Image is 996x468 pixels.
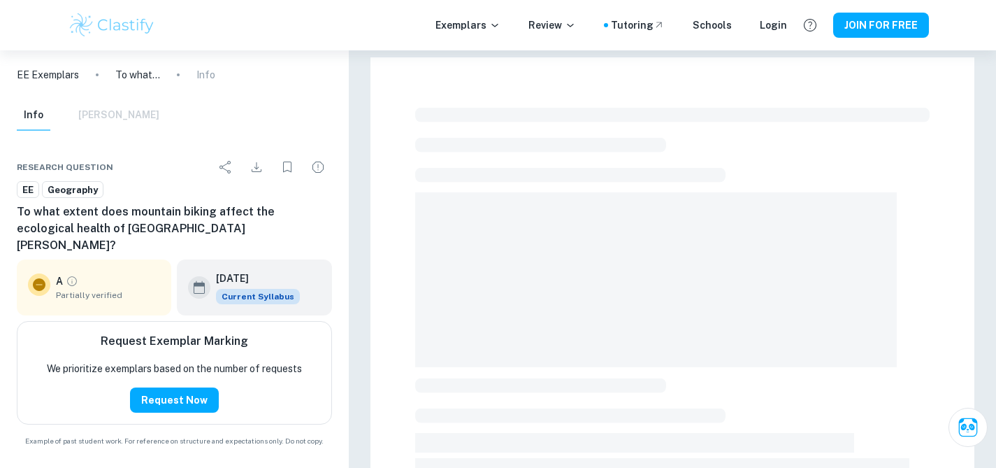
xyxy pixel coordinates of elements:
button: JOIN FOR FREE [833,13,929,38]
img: Clastify logo [68,11,157,39]
a: Geography [42,181,103,199]
div: This exemplar is based on the current syllabus. Feel free to refer to it for inspiration/ideas wh... [216,289,300,304]
p: A [56,274,63,289]
a: EE [17,181,39,199]
span: Geography [43,183,103,197]
h6: To what extent does mountain biking affect the ecological health of [GEOGRAPHIC_DATA][PERSON_NAME]? [17,204,332,254]
p: Exemplars [435,17,500,33]
h6: Request Exemplar Marking [101,333,248,350]
p: To what extent does mountain biking affect the ecological health of [GEOGRAPHIC_DATA][PERSON_NAME]? [115,67,160,83]
button: Help and Feedback [798,13,822,37]
span: Current Syllabus [216,289,300,304]
div: Download [243,153,270,181]
p: Review [528,17,576,33]
div: Bookmark [273,153,301,181]
span: Partially verified [56,289,160,302]
a: EE Exemplars [17,67,79,83]
p: Info [196,67,215,83]
span: Research question [17,161,113,173]
span: Example of past student work. For reference on structure and expectations only. Do not copy. [17,436,332,446]
div: Share [212,153,240,181]
button: Request Now [130,388,219,413]
p: We prioritize exemplars based on the number of requests [47,361,302,376]
a: Login [760,17,787,33]
a: Tutoring [611,17,665,33]
h6: [DATE] [216,271,289,286]
a: Grade partially verified [66,275,78,288]
button: Ask Clai [948,408,988,447]
span: EE [17,183,38,197]
a: Schools [693,17,732,33]
button: Info [17,100,50,131]
div: Report issue [304,153,332,181]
